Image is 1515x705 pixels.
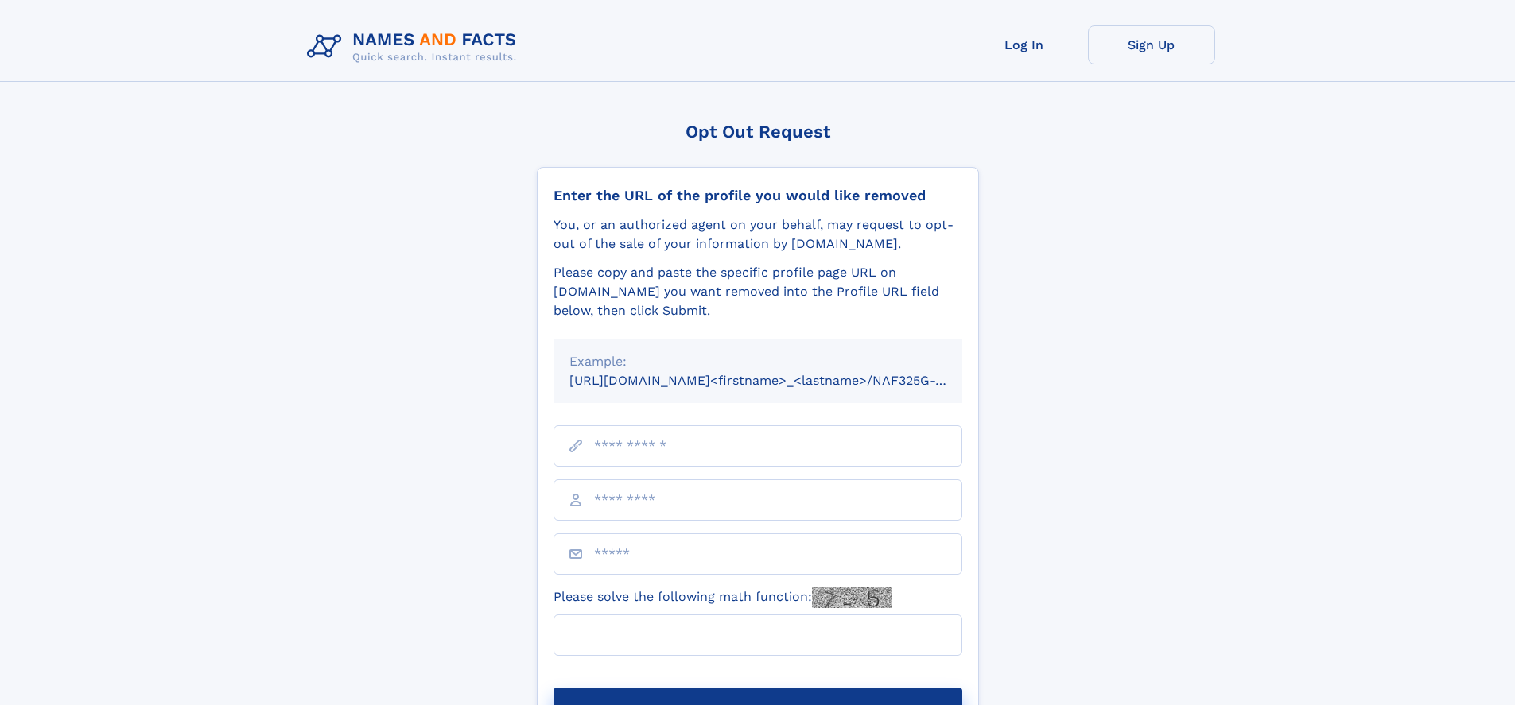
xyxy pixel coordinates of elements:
[554,187,962,204] div: Enter the URL of the profile you would like removed
[554,215,962,254] div: You, or an authorized agent on your behalf, may request to opt-out of the sale of your informatio...
[554,587,892,608] label: Please solve the following math function:
[301,25,530,68] img: Logo Names and Facts
[569,373,993,388] small: [URL][DOMAIN_NAME]<firstname>_<lastname>/NAF325G-xxxxxxxx
[537,122,979,141] div: Opt Out Request
[569,352,946,371] div: Example:
[961,25,1088,64] a: Log In
[1088,25,1215,64] a: Sign Up
[554,263,962,320] div: Please copy and paste the specific profile page URL on [DOMAIN_NAME] you want removed into the Pr...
